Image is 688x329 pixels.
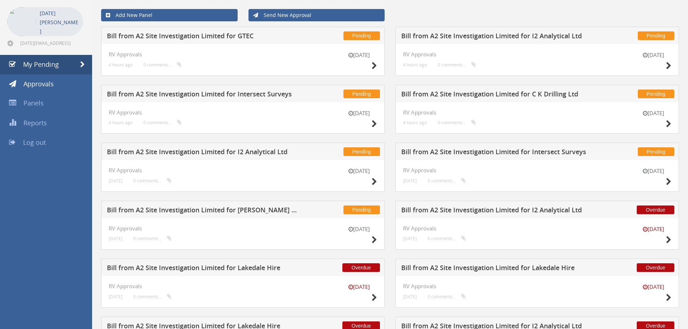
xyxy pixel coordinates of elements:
span: Overdue [637,263,674,272]
a: Add New Panel [101,9,238,21]
span: Overdue [637,205,674,214]
small: 0 comments... [143,120,182,125]
h4: RV Approvals [403,109,671,116]
small: 4 hours ago [403,120,427,125]
small: 4 hours ago [403,62,427,68]
small: 0 comments... [133,178,172,183]
h4: RV Approvals [109,225,377,231]
small: [DATE] [341,51,377,59]
h5: Bill from A2 Site Investigation Limited for Lakedale Hire [401,264,592,273]
small: [DATE] [341,167,377,175]
small: 4 hours ago [109,62,133,68]
small: 0 comments... [428,294,466,299]
small: 0 comments... [133,236,172,241]
h5: Bill from A2 Site Investigation Limited for I2 Analytical Ltd [401,33,592,42]
span: Reports [23,118,47,127]
span: Pending [638,90,674,98]
span: Pending [343,147,380,156]
h5: Bill from A2 Site Investigation Limited for Intersect Surveys [107,91,297,100]
small: [DATE] [109,236,122,241]
h4: RV Approvals [109,167,377,173]
span: Pending [343,31,380,40]
h5: Bill from A2 Site Investigation Limited for GTEC [107,33,297,42]
h5: Bill from A2 Site Investigation Limited for [PERSON_NAME] Drilling Ltd [107,207,297,216]
small: [DATE] [635,283,671,291]
span: Pending [343,205,380,214]
small: 0 comments... [428,178,466,183]
small: [DATE] [635,225,671,233]
span: Approvals [23,79,54,88]
h5: Bill from A2 Site Investigation Limited for Intersect Surveys [401,148,592,157]
h5: Bill from A2 Site Investigation Limited for C K Drilling Ltd [401,91,592,100]
h5: Bill from A2 Site Investigation Limited for I2 Analytical Ltd [107,148,297,157]
h5: Bill from A2 Site Investigation Limited for Lakedale Hire [107,264,297,273]
a: Send New Approval [248,9,385,21]
span: My Pending [23,60,59,69]
p: [DATE][PERSON_NAME] [40,9,79,36]
span: Pending [343,90,380,98]
small: 0 comments... [438,120,476,125]
h4: RV Approvals [109,283,377,289]
h4: RV Approvals [403,225,671,231]
span: Pending [638,147,674,156]
span: Panels [23,99,44,107]
h4: RV Approvals [109,51,377,57]
small: [DATE] [635,167,671,175]
span: [DATE][EMAIL_ADDRESS][PERSON_NAME][DOMAIN_NAME] [20,40,82,46]
small: [DATE] [635,51,671,59]
small: 0 comments... [133,294,172,299]
small: [DATE] [403,236,417,241]
h4: RV Approvals [403,167,671,173]
small: 0 comments... [428,236,466,241]
small: [DATE] [635,109,671,117]
h5: Bill from A2 Site Investigation Limited for I2 Analytical Ltd [401,207,592,216]
small: [DATE] [341,283,377,291]
span: Pending [638,31,674,40]
h4: RV Approvals [403,51,671,57]
small: [DATE] [403,178,417,183]
small: [DATE] [341,109,377,117]
span: Overdue [342,263,380,272]
h4: RV Approvals [109,109,377,116]
small: 0 comments... [438,62,476,68]
small: [DATE] [109,294,122,299]
span: Log out [23,138,46,147]
small: [DATE] [109,178,122,183]
small: 0 comments... [143,62,182,68]
small: 4 hours ago [109,120,133,125]
h4: RV Approvals [403,283,671,289]
small: [DATE] [403,294,417,299]
small: [DATE] [341,225,377,233]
